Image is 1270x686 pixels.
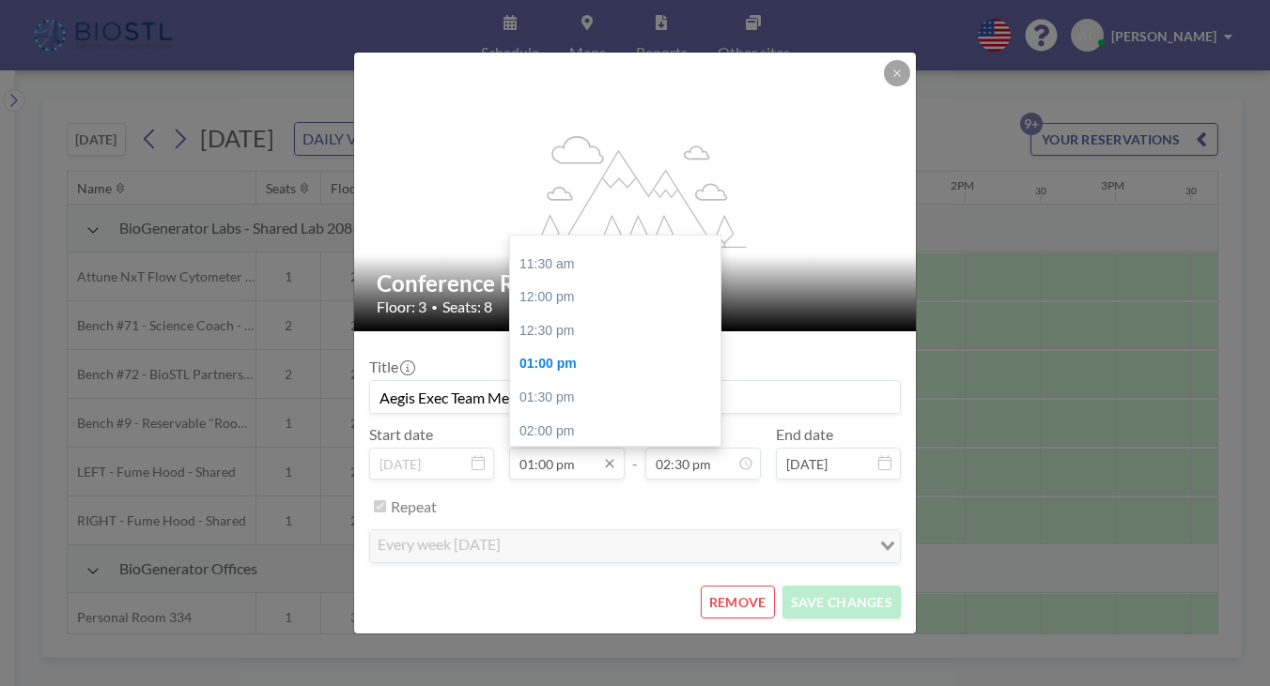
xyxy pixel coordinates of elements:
[776,425,833,444] label: End date
[632,432,638,473] span: -
[442,297,492,316] span: Seats: 8
[369,358,413,376] label: Title
[510,281,720,314] div: 12:00 pm
[391,497,437,516] label: Repeat
[510,347,720,381] div: 01:00 pm
[510,381,720,415] div: 01:30 pm
[377,269,895,297] h2: Conference Room 324
[370,381,900,413] input: (No title)
[701,586,775,618] button: REMOVE
[370,530,900,562] div: Search for option
[506,534,869,558] input: Search for option
[510,415,720,449] div: 02:00 pm
[431,300,438,314] span: •
[525,134,747,247] g: flex-grow: 1.2;
[377,297,426,316] span: Floor: 3
[510,248,720,282] div: 11:30 am
[369,425,433,444] label: Start date
[374,534,504,558] span: every week [DATE]
[510,314,720,348] div: 12:30 pm
[782,586,901,618] button: SAVE CHANGES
